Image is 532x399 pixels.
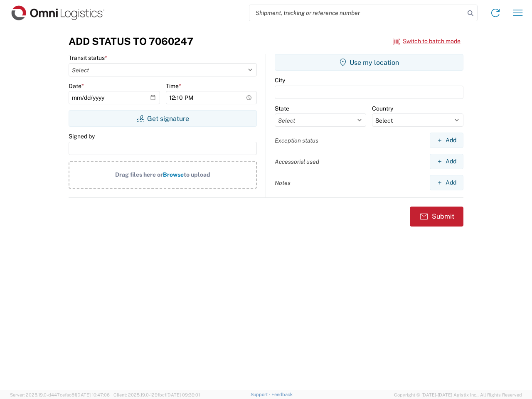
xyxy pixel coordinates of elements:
[163,171,184,178] span: Browse
[393,34,461,48] button: Switch to batch mode
[115,171,163,178] span: Drag files here or
[271,392,293,397] a: Feedback
[113,392,200,397] span: Client: 2025.19.0-129fbcf
[430,154,463,169] button: Add
[410,207,463,227] button: Submit
[184,171,210,178] span: to upload
[275,158,319,165] label: Accessorial used
[251,392,271,397] a: Support
[166,392,200,397] span: [DATE] 09:39:01
[69,110,257,127] button: Get signature
[10,392,110,397] span: Server: 2025.19.0-d447cefac8f
[249,5,465,21] input: Shipment, tracking or reference number
[69,54,107,62] label: Transit status
[372,105,393,112] label: Country
[69,82,84,90] label: Date
[69,35,193,47] h3: Add Status to 7060247
[69,133,95,140] label: Signed by
[275,137,318,144] label: Exception status
[275,54,463,71] button: Use my location
[430,175,463,190] button: Add
[76,392,110,397] span: [DATE] 10:47:06
[430,133,463,148] button: Add
[394,391,522,399] span: Copyright © [DATE]-[DATE] Agistix Inc., All Rights Reserved
[275,76,285,84] label: City
[166,82,181,90] label: Time
[275,105,289,112] label: State
[275,179,291,187] label: Notes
